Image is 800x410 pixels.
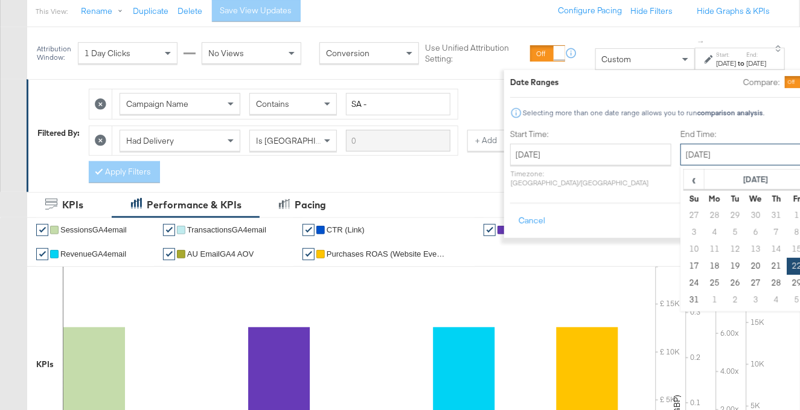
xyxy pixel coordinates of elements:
a: ✔ [484,224,496,236]
td: 29 [725,207,745,224]
td: 17 [683,258,704,275]
a: ✔ [163,248,175,260]
span: No Views [208,48,244,59]
th: We [746,190,766,207]
td: 24 [683,275,704,292]
td: 30 [746,207,766,224]
td: 21 [766,258,787,275]
label: Use Unified Attribution Setting: [425,42,525,65]
span: Custom [602,54,632,65]
span: Purchases ROAS (Website Events) [327,249,447,258]
input: Enter a search term [346,93,450,115]
td: 28 [704,207,725,224]
td: 2 [725,292,745,309]
a: ✔ [163,224,175,236]
td: 14 [766,241,787,258]
td: 7 [766,224,787,241]
td: 4 [766,292,787,309]
td: 31 [683,292,704,309]
td: 12 [725,241,745,258]
td: 3 [683,224,704,241]
input: Enter a search term [346,130,450,152]
td: 11 [704,241,725,258]
th: Tu [725,190,745,207]
td: 28 [766,275,787,292]
div: KPIs [36,359,54,370]
div: Pacing [295,198,326,212]
div: This View: [36,7,68,16]
th: Mo [704,190,725,207]
span: Campaign Name [126,98,188,109]
label: Start Time: [510,129,671,140]
td: 27 [683,207,704,224]
div: Attribution Window: [36,45,72,62]
td: 19 [725,258,745,275]
div: KPIs [62,198,83,212]
button: Hide Graphs & KPIs [697,5,770,17]
div: Selecting more than one date range allows you to run . [522,109,765,117]
th: Su [683,190,704,207]
a: ✔ [36,248,48,260]
strong: comparison analysis [697,108,763,117]
button: Cancel [510,210,554,232]
td: 10 [683,241,704,258]
div: Date Ranges [510,77,559,88]
span: CTR (Link) [327,225,365,234]
td: 27 [746,275,766,292]
button: Duplicate [133,5,169,17]
td: 3 [746,292,766,309]
a: ✔ [302,224,315,236]
span: AU EmailGA4 AOV [187,249,254,258]
button: Rename [73,1,136,22]
label: End: [746,51,766,59]
span: Is [GEOGRAPHIC_DATA] [256,135,348,146]
a: ✔ [36,224,48,236]
span: Contains [256,98,289,109]
td: 20 [746,258,766,275]
td: 18 [704,258,725,275]
td: 4 [704,224,725,241]
span: Conversion [326,48,370,59]
span: TransactionsGA4email [187,225,266,234]
span: RevenueGA4email [60,249,126,258]
button: Hide Filters [630,5,673,17]
td: 26 [725,275,745,292]
div: [DATE] [746,59,766,68]
span: 1 Day Clicks [85,48,130,59]
div: Performance & KPIs [147,198,242,212]
button: + Add [467,130,506,152]
td: 1 [704,292,725,309]
label: Start: [716,51,736,59]
span: ‹ [685,170,703,188]
span: Had Delivery [126,135,174,146]
td: 25 [704,275,725,292]
div: Filtered By: [37,127,80,139]
td: 31 [766,207,787,224]
strong: to [736,59,746,68]
label: Compare: [743,77,780,88]
a: ✔ [302,248,315,260]
th: Th [766,190,787,207]
button: Delete [178,5,203,17]
div: [DATE] [716,59,736,68]
span: ↑ [696,40,708,44]
td: 5 [725,224,745,241]
p: Timezone: [GEOGRAPHIC_DATA]/[GEOGRAPHIC_DATA] [510,169,671,187]
td: 6 [746,224,766,241]
span: SessionsGA4email [60,225,127,234]
td: 13 [746,241,766,258]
